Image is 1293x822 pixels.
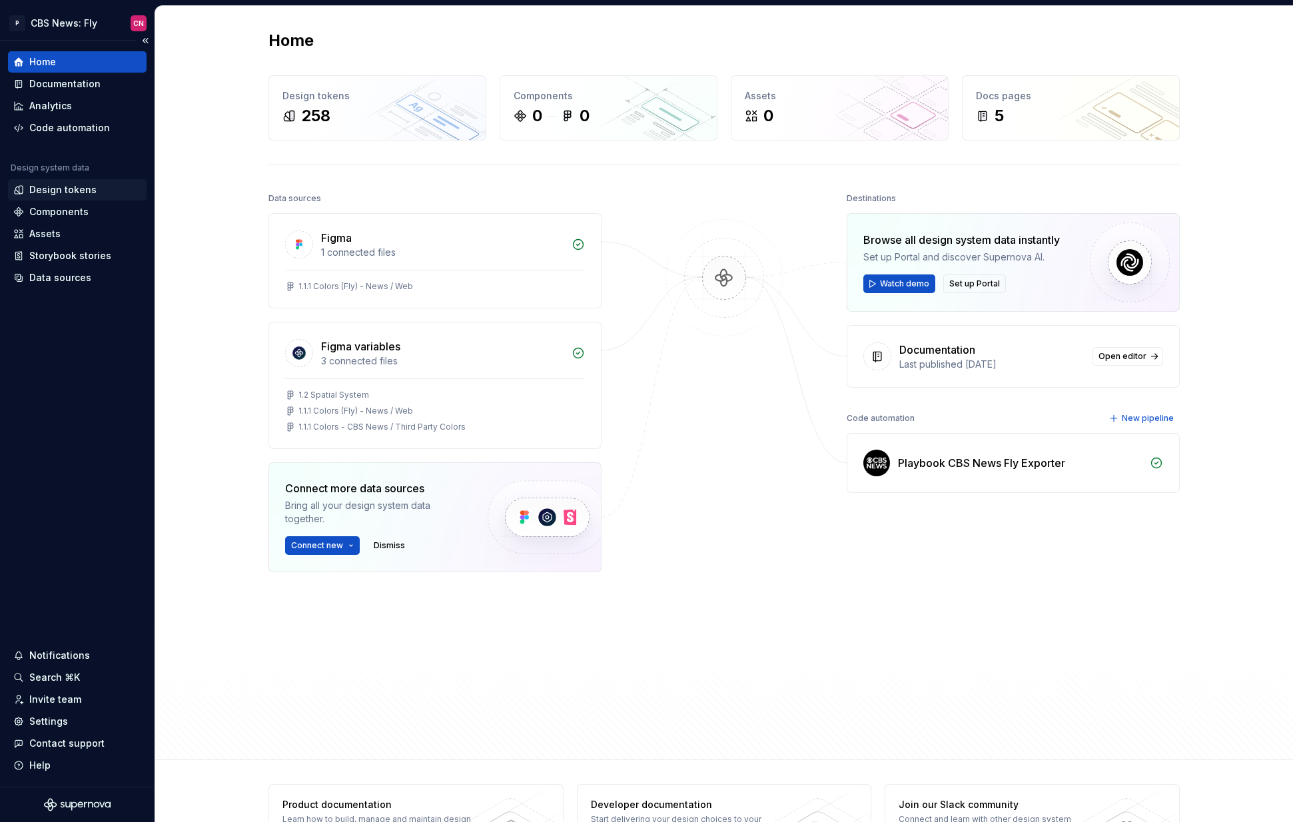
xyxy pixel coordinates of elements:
[44,798,111,811] svg: Supernova Logo
[580,105,590,127] div: 0
[321,354,564,368] div: 3 connected files
[8,117,147,139] a: Code automation
[29,183,97,197] div: Design tokens
[8,95,147,117] a: Analytics
[321,230,352,246] div: Figma
[282,89,472,103] div: Design tokens
[29,227,61,240] div: Assets
[8,667,147,688] button: Search ⌘K
[29,121,110,135] div: Code automation
[8,645,147,666] button: Notifications
[268,213,602,308] a: Figma1 connected files1.1.1 Colors (Fly) - News / Web
[8,51,147,73] a: Home
[1098,351,1146,362] span: Open editor
[1105,409,1180,428] button: New pipeline
[282,798,476,811] div: Product documentation
[29,249,111,262] div: Storybook stories
[500,75,717,141] a: Components00
[268,75,486,141] a: Design tokens258
[8,711,147,732] a: Settings
[1092,347,1163,366] a: Open editor
[285,480,465,496] div: Connect more data sources
[847,189,896,208] div: Destinations
[949,278,1000,289] span: Set up Portal
[8,223,147,244] a: Assets
[763,105,773,127] div: 0
[285,499,465,526] div: Bring all your design system data together.
[298,406,413,416] div: 1.1.1 Colors (Fly) - News / Web
[745,89,935,103] div: Assets
[8,73,147,95] a: Documentation
[133,18,144,29] div: CN
[943,274,1006,293] button: Set up Portal
[8,201,147,222] a: Components
[29,649,90,662] div: Notifications
[374,540,405,551] span: Dismiss
[29,77,101,91] div: Documentation
[8,755,147,776] button: Help
[321,246,564,259] div: 1 connected files
[899,342,975,358] div: Documentation
[301,105,330,127] div: 258
[863,274,935,293] button: Watch demo
[298,281,413,292] div: 1.1.1 Colors (Fly) - News / Web
[880,278,929,289] span: Watch demo
[863,250,1060,264] div: Set up Portal and discover Supernova AI.
[976,89,1166,103] div: Docs pages
[29,671,80,684] div: Search ⌘K
[29,205,89,218] div: Components
[29,693,81,706] div: Invite team
[532,105,542,127] div: 0
[29,715,68,728] div: Settings
[11,163,89,173] div: Design system data
[863,232,1060,248] div: Browse all design system data instantly
[8,267,147,288] a: Data sources
[136,31,155,50] button: Collapse sidebar
[591,798,785,811] div: Developer documentation
[514,89,703,103] div: Components
[29,737,105,750] div: Contact support
[29,55,56,69] div: Home
[268,322,602,449] a: Figma variables3 connected files1.2 Spatial System1.1.1 Colors (Fly) - News / Web1.1.1 Colors - C...
[847,409,915,428] div: Code automation
[291,540,343,551] span: Connect new
[8,245,147,266] a: Storybook stories
[9,15,25,31] div: P
[8,179,147,201] a: Design tokens
[3,9,152,37] button: PCBS News: FlyCN
[29,271,91,284] div: Data sources
[899,798,1092,811] div: Join our Slack community
[29,759,51,772] div: Help
[995,105,1004,127] div: 5
[8,689,147,710] a: Invite team
[298,390,369,400] div: 1.2 Spatial System
[268,189,321,208] div: Data sources
[268,30,314,51] h2: Home
[8,733,147,754] button: Contact support
[321,338,400,354] div: Figma variables
[368,536,411,555] button: Dismiss
[285,536,360,555] button: Connect new
[31,17,97,30] div: CBS News: Fly
[298,422,466,432] div: 1.1.1 Colors - CBS News / Third Party Colors
[29,99,72,113] div: Analytics
[898,455,1065,471] div: Playbook CBS News Fly Exporter
[962,75,1180,141] a: Docs pages5
[731,75,949,141] a: Assets0
[1122,413,1174,424] span: New pipeline
[899,358,1084,371] div: Last published [DATE]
